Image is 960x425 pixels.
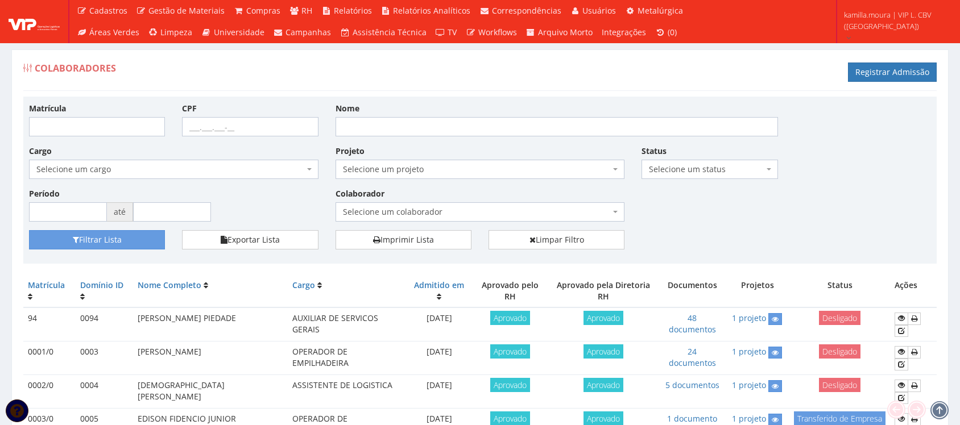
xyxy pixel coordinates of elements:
a: Domínio ID [80,280,123,290]
span: Desligado [819,344,860,359]
span: Aprovado [490,311,530,325]
a: 1 projeto [732,312,766,323]
label: Nome [336,103,359,114]
span: Assistência Técnica [353,27,427,37]
a: Limpar Filtro [489,230,624,249]
span: Selecione um cargo [36,164,304,175]
td: ASSISTENTE DE LOGISTICA [288,375,407,409]
span: Metalúrgica [638,5,683,16]
a: (0) [651,22,681,43]
td: 0003 [76,341,133,375]
a: 1 documento [667,413,717,424]
span: TV [448,27,457,37]
a: 1 projeto [732,380,766,390]
span: Universidade [214,27,264,37]
td: [PERSON_NAME] [133,341,287,375]
a: Nome Completo [138,280,201,290]
th: Aprovado pela Diretoria RH [548,275,659,307]
a: Matrícula [28,280,65,290]
span: Gestão de Materiais [148,5,225,16]
a: TV [431,22,462,43]
label: Período [29,188,60,199]
th: Projetos [726,275,789,307]
td: [DATE] [407,307,471,341]
span: Selecione um status [649,164,763,175]
a: Universidade [197,22,269,43]
a: Campanhas [269,22,336,43]
label: Projeto [336,145,365,157]
a: Imprimir Lista [336,230,471,249]
td: 0002/0 [23,375,76,409]
a: 1 projeto [732,346,766,357]
td: AUXILIAR DE SERVICOS GERAIS [288,307,407,341]
th: Aprovado pelo RH [471,275,548,307]
span: (0) [668,27,677,37]
img: logo [9,13,60,30]
button: Filtrar Lista [29,230,165,249]
th: Status [789,275,890,307]
span: Usuários [582,5,616,16]
td: 0001/0 [23,341,76,375]
span: Arquivo Morto [538,27,593,37]
label: Status [642,145,667,157]
td: [DATE] [407,341,471,375]
td: [DEMOGRAPHIC_DATA][PERSON_NAME] [133,375,287,409]
span: Compras [246,5,280,16]
span: Integrações [602,27,646,37]
input: ___.___.___-__ [182,117,318,136]
span: Relatórios [334,5,372,16]
span: Aprovado [490,344,530,359]
button: Exportar Lista [182,230,318,249]
a: Limpeza [144,22,197,43]
span: Colaboradores [35,62,116,74]
span: Selecione um colaborador [336,202,625,222]
span: Aprovado [584,378,623,392]
td: 0004 [76,375,133,409]
span: Cadastros [89,5,127,16]
span: Selecione um colaborador [343,206,611,218]
span: Workflows [478,27,517,37]
td: [DATE] [407,375,471,409]
span: até [107,202,133,222]
th: Documentos [659,275,726,307]
span: Relatórios Analíticos [393,5,470,16]
span: kamilla.moura | VIP L. CBV ([GEOGRAPHIC_DATA]) [844,9,945,32]
span: Correspondências [492,5,561,16]
span: Campanhas [285,27,331,37]
label: Colaborador [336,188,384,199]
a: 1 projeto [732,413,766,424]
th: Ações [890,275,937,307]
td: [PERSON_NAME] PIEDADE [133,307,287,341]
td: 0094 [76,307,133,341]
td: OPERADOR DE EMPILHADEIRA [288,341,407,375]
a: Arquivo Morto [522,22,598,43]
a: Cargo [292,280,315,290]
a: Workflows [461,22,522,43]
span: Selecione um projeto [336,160,625,179]
a: 5 documentos [665,380,719,390]
a: 24 documentos [669,346,716,368]
span: Áreas Verdes [89,27,139,37]
span: Limpeza [160,27,192,37]
label: Cargo [29,145,52,157]
a: Integrações [597,22,651,43]
a: 48 documentos [669,312,716,335]
span: RH [301,5,312,16]
span: Aprovado [584,311,623,325]
a: Assistência Técnica [336,22,431,43]
span: Selecione um cargo [29,160,318,179]
a: Admitido em [414,280,464,290]
span: Selecione um status [642,160,777,179]
span: Aprovado [584,344,623,359]
td: 94 [23,307,76,341]
label: Matrícula [29,103,66,114]
label: CPF [182,103,197,114]
span: Selecione um projeto [343,164,611,175]
span: Aprovado [490,378,530,392]
a: Registrar Admissão [848,63,937,82]
span: Desligado [819,378,860,392]
span: Desligado [819,311,860,325]
a: Áreas Verdes [72,22,144,43]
